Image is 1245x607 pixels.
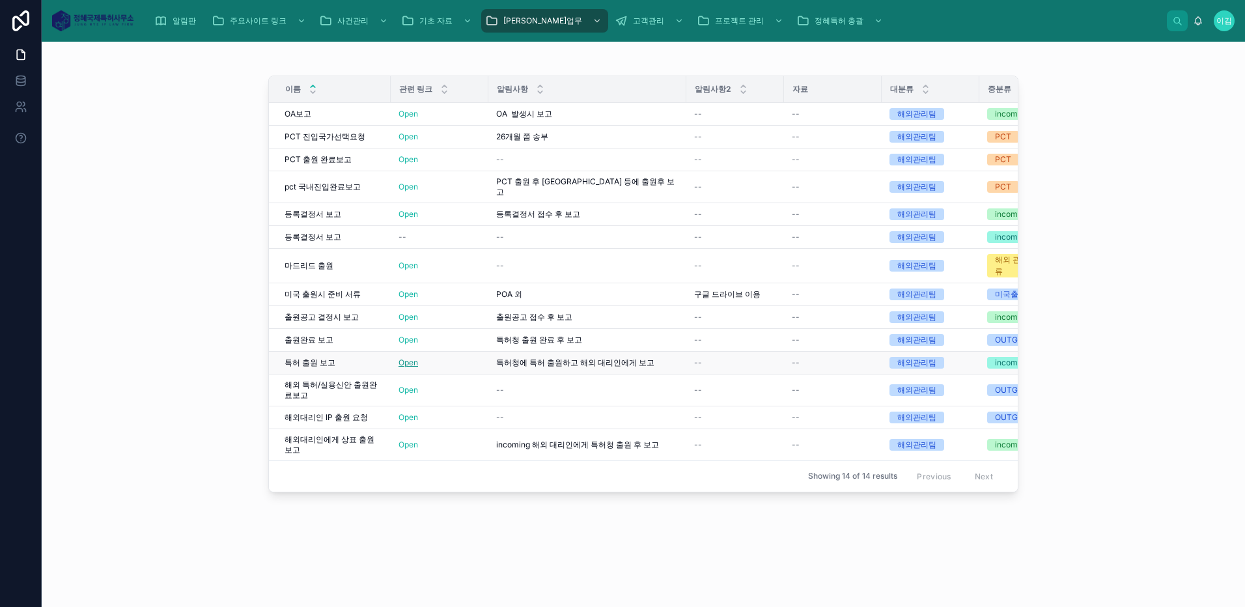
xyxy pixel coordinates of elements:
span: 대분류 [890,84,914,94]
div: 해외관리팀 [897,384,936,396]
span: 등록결정서 접수 후 보고 [496,209,580,219]
span: -- [792,385,800,395]
span: -- [694,412,702,423]
div: PCT [995,154,1011,165]
a: Open [399,289,418,299]
a: 정혜특허 총괄 [792,9,889,33]
a: Open [399,209,418,219]
span: PCT 출원 완료보고 [285,154,352,165]
span: 해외 특허/실용신안 출원완료보고 [285,380,383,401]
a: Open [399,312,418,322]
span: -- [792,358,800,368]
a: Open [399,154,418,164]
a: [PERSON_NAME]업무 [481,9,608,33]
span: -- [496,385,504,395]
span: -- [792,132,800,142]
span: -- [792,261,800,271]
span: -- [792,182,800,192]
span: -- [792,440,800,450]
span: Showing 14 of 14 results [808,471,897,481]
span: -- [792,209,800,219]
div: 해외관리팀 [897,439,936,451]
span: 기초 자료 [419,16,453,26]
div: 해외 관리팀 직무서류 [995,254,1061,277]
span: 26개월 쯤 송부 [496,132,548,142]
div: OUTGOING IP [995,384,1046,396]
span: -- [792,335,800,345]
span: 특허청 출원 완료 후 보고 [496,335,582,345]
span: -- [792,109,800,119]
div: 해외관리팀 [897,357,936,369]
div: PCT [995,181,1011,193]
span: 프로젝트 관리 [715,16,764,26]
span: -- [792,312,800,322]
a: 고객관리 [611,9,690,33]
span: 자료 [792,84,808,94]
div: incoming 상표 [995,208,1046,220]
span: -- [694,209,702,219]
span: OA 발생시 보고 [496,109,552,119]
span: -- [399,232,406,242]
span: -- [496,261,504,271]
span: -- [694,385,702,395]
a: Open [399,412,418,422]
a: 알림판 [150,9,205,33]
a: Open [399,440,418,449]
a: 사건관리 [315,9,395,33]
div: PCT [995,131,1011,143]
span: incoming 해외 대리인에게 특허청 출원 후 보고 [496,440,659,450]
a: Open [399,182,418,191]
span: POA 외 [496,289,522,300]
span: 출원공고 접수 후 보고 [496,312,572,322]
img: App logo [52,10,133,31]
span: 특허청에 특허 출원하고 해외 대리인에게 보고 [496,358,654,368]
span: 알림판 [173,16,196,26]
span: -- [694,182,702,192]
span: -- [694,232,702,242]
div: incoming 상표 [995,311,1046,323]
a: 프로젝트 관리 [693,9,790,33]
div: 해외관리팀 [897,412,936,423]
span: 해외대리인에게 상표 출원 보고 [285,434,383,455]
div: 해외관리팀 [897,208,936,220]
div: 해외관리팀 [897,311,936,323]
span: 출원완료 보고 [285,335,333,345]
div: 미국출원 [995,289,1026,300]
div: OUTGOING IP [995,412,1046,423]
span: 중분류 [988,84,1011,94]
a: Open [399,335,418,345]
div: 해외관리팀 [897,260,936,272]
span: 구글 드라이브 이용 [694,289,761,300]
span: 고객관리 [633,16,664,26]
span: -- [496,232,504,242]
span: 등록결정서 보고 [285,232,341,242]
span: 특허 출원 보고 [285,358,335,368]
span: 등록결정서 보고 [285,209,341,219]
span: -- [694,109,702,119]
a: 주요사이트 링크 [208,9,313,33]
div: incoming 특허 [995,357,1046,369]
span: pct 국내진입완료보고 [285,182,361,192]
span: [PERSON_NAME]업무 [503,16,582,26]
span: -- [694,132,702,142]
span: 정혜특허 총괄 [815,16,863,26]
span: PCT 출원 후 [GEOGRAPHIC_DATA] 등에 출원후 보고 [496,176,678,197]
a: Open [399,385,418,395]
span: -- [694,154,702,165]
span: -- [694,440,702,450]
div: 해외관리팀 [897,181,936,193]
div: 해외관리팀 [897,289,936,300]
a: 기초 자료 [397,9,479,33]
div: 해외관리팀 [897,334,936,346]
a: Open [399,261,418,270]
span: 마드리드 출원 [285,261,333,271]
span: 출원공고 결정시 보고 [285,312,359,322]
span: 관련 링크 [399,84,432,94]
a: Open [399,132,418,141]
div: incoming 상표 [995,108,1046,120]
span: -- [694,261,702,271]
span: 주요사이트 링크 [230,16,287,26]
span: -- [792,289,800,300]
span: 해외대리인 IP 출원 요청 [285,412,368,423]
span: 알림사항 [497,84,528,94]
